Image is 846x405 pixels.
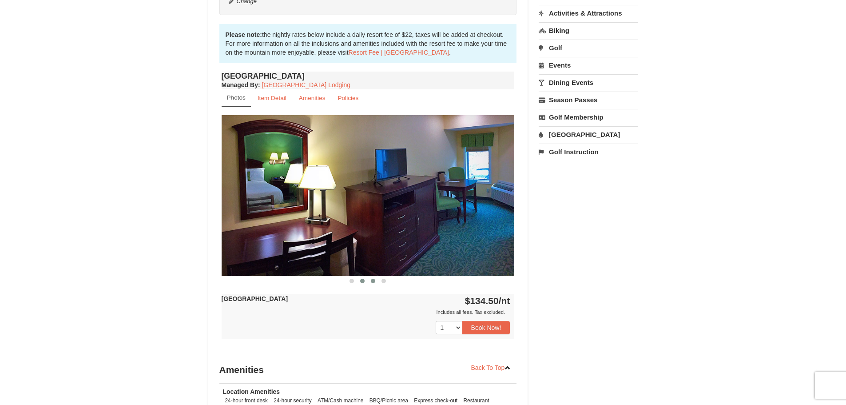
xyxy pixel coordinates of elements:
a: Item Detail [252,89,292,107]
a: Amenities [293,89,331,107]
a: Resort Fee | [GEOGRAPHIC_DATA] [349,49,449,56]
strong: : [222,81,260,88]
a: Back To Top [465,361,517,374]
a: Photos [222,89,251,107]
a: Golf Membership [539,109,638,125]
li: 24-hour security [271,396,314,405]
small: Photos [227,94,246,101]
a: Events [539,57,638,73]
a: Season Passes [539,92,638,108]
li: BBQ/Picnic area [367,396,410,405]
span: /nt [499,296,510,306]
a: [GEOGRAPHIC_DATA] Lodging [262,81,350,88]
div: Includes all fees. Tax excluded. [222,308,510,317]
a: Biking [539,22,638,39]
div: the nightly rates below include a daily resort fee of $22, taxes will be added at checkout. For m... [219,24,517,63]
span: Managed By [222,81,258,88]
img: 18876286-39-50e6e3c6.jpg [222,115,515,276]
li: 24-hour front desk [223,396,270,405]
small: Item Detail [258,95,286,101]
a: Policies [332,89,364,107]
strong: Location Amenities [223,388,280,395]
a: Golf [539,40,638,56]
a: [GEOGRAPHIC_DATA] [539,126,638,143]
button: Book Now! [462,321,510,334]
small: Amenities [299,95,326,101]
h4: [GEOGRAPHIC_DATA] [222,72,515,80]
li: Restaurant [461,396,491,405]
a: Dining Events [539,74,638,91]
strong: Please note: [226,31,262,38]
a: Golf Instruction [539,144,638,160]
a: Activities & Attractions [539,5,638,21]
li: Express check-out [412,396,460,405]
small: Policies [338,95,358,101]
h3: Amenities [219,361,517,379]
strong: $134.50 [465,296,510,306]
li: ATM/Cash machine [315,396,366,405]
strong: [GEOGRAPHIC_DATA] [222,295,288,302]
